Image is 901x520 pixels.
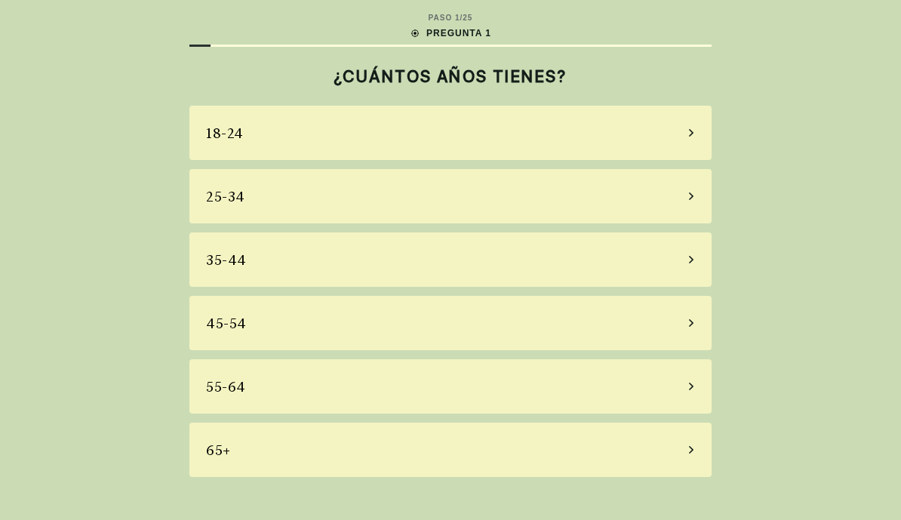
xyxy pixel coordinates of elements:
[189,66,712,86] h2: ¿CUÁNTOS AÑOS TIENES?
[206,377,246,397] div: 55-64
[206,123,244,143] div: 18-24
[429,12,473,23] div: PASO 1 / 25
[410,26,491,40] div: PREGUNTA 1
[206,186,245,207] div: 25-34
[206,313,247,334] div: 45-54
[206,440,231,460] div: 65+
[206,250,247,270] div: 35-44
